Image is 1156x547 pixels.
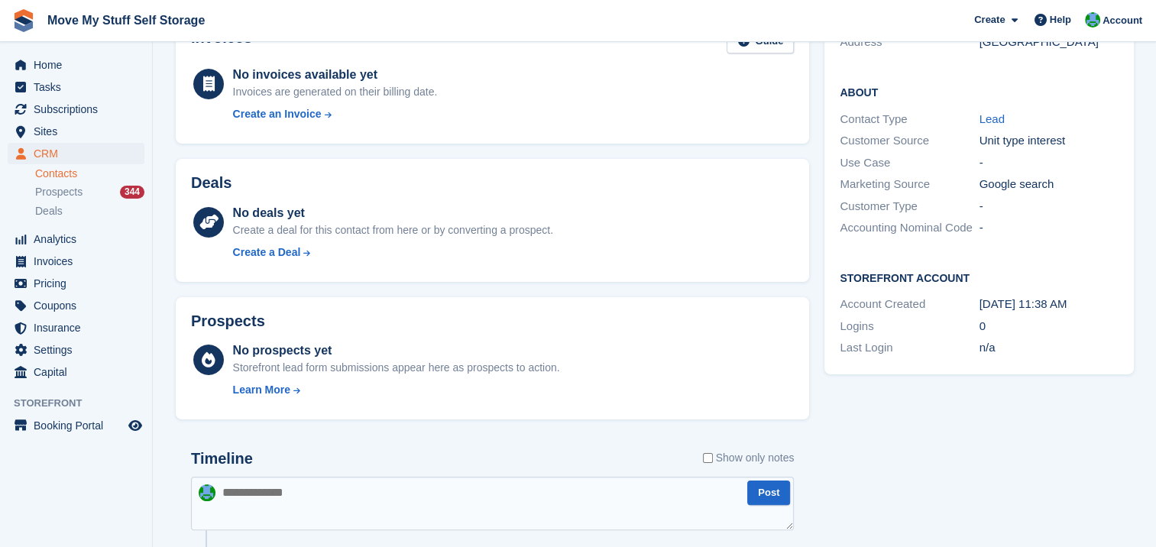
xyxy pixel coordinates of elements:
span: Subscriptions [34,99,125,120]
div: Invoices are generated on their billing date. [233,84,438,100]
a: Lead [979,112,1004,125]
div: Create a deal for this contact from here or by converting a prospect. [233,222,553,238]
a: menu [8,228,144,250]
div: [DATE] 11:38 AM [979,296,1118,313]
img: Dan [199,484,215,501]
span: Capital [34,361,125,383]
div: - [979,154,1118,172]
span: Home [34,54,125,76]
a: Preview store [126,416,144,435]
a: menu [8,339,144,361]
a: menu [8,99,144,120]
div: Storefront lead form submissions appear here as prospects to action. [233,360,560,376]
span: Account [1103,13,1142,28]
span: Create [974,12,1005,28]
span: Sites [34,121,125,142]
div: - [979,219,1118,237]
span: Invoices [34,251,125,272]
div: No invoices available yet [233,66,438,84]
span: Help [1050,12,1071,28]
div: Logins [840,318,979,335]
div: Create an Invoice [233,106,322,122]
div: 0 [979,318,1118,335]
div: No deals yet [233,204,553,222]
a: menu [8,251,144,272]
h2: Timeline [191,450,253,468]
h2: About [840,84,1118,99]
a: Create an Invoice [233,106,438,122]
a: Move My Stuff Self Storage [41,8,211,33]
span: CRM [34,143,125,164]
div: Learn More [233,382,290,398]
img: Dan [1085,12,1100,28]
div: Customer Type [840,198,979,215]
div: Marketing Source [840,176,979,193]
div: Customer Source [840,132,979,150]
div: Last Login [840,339,979,357]
span: Storefront [14,396,152,411]
div: 344 [120,186,144,199]
span: Booking Portal [34,415,125,436]
div: [GEOGRAPHIC_DATA] [979,34,1118,51]
a: menu [8,143,144,164]
div: Account Created [840,296,979,313]
div: Use Case [840,154,979,172]
img: stora-icon-8386f47178a22dfd0bd8f6a31ec36ba5ce8667c1dd55bd0f319d3a0aa187defe.svg [12,9,35,32]
label: Show only notes [703,450,795,466]
button: Post [747,481,790,506]
a: Contacts [35,167,144,181]
div: - [979,198,1118,215]
a: Prospects 344 [35,184,144,200]
a: Create a Deal [233,244,553,261]
span: Coupons [34,295,125,316]
span: Analytics [34,228,125,250]
div: Google search [979,176,1118,193]
span: Tasks [34,76,125,98]
a: menu [8,76,144,98]
div: Create a Deal [233,244,301,261]
div: Contact Type [840,111,979,128]
a: Learn More [233,382,560,398]
a: menu [8,415,144,436]
div: Unit type interest [979,132,1118,150]
a: menu [8,295,144,316]
h2: Deals [191,174,232,192]
span: Settings [34,339,125,361]
a: Deals [35,203,144,219]
input: Show only notes [703,450,713,466]
div: Address [840,34,979,51]
a: menu [8,54,144,76]
h2: Storefront Account [840,270,1118,285]
span: Deals [35,204,63,218]
div: Accounting Nominal Code [840,219,979,237]
div: No prospects yet [233,341,560,360]
span: Pricing [34,273,125,294]
a: menu [8,121,144,142]
span: Prospects [35,185,83,199]
a: menu [8,317,144,338]
a: menu [8,273,144,294]
a: menu [8,361,144,383]
span: Insurance [34,317,125,338]
div: n/a [979,339,1118,357]
h2: Prospects [191,312,265,330]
